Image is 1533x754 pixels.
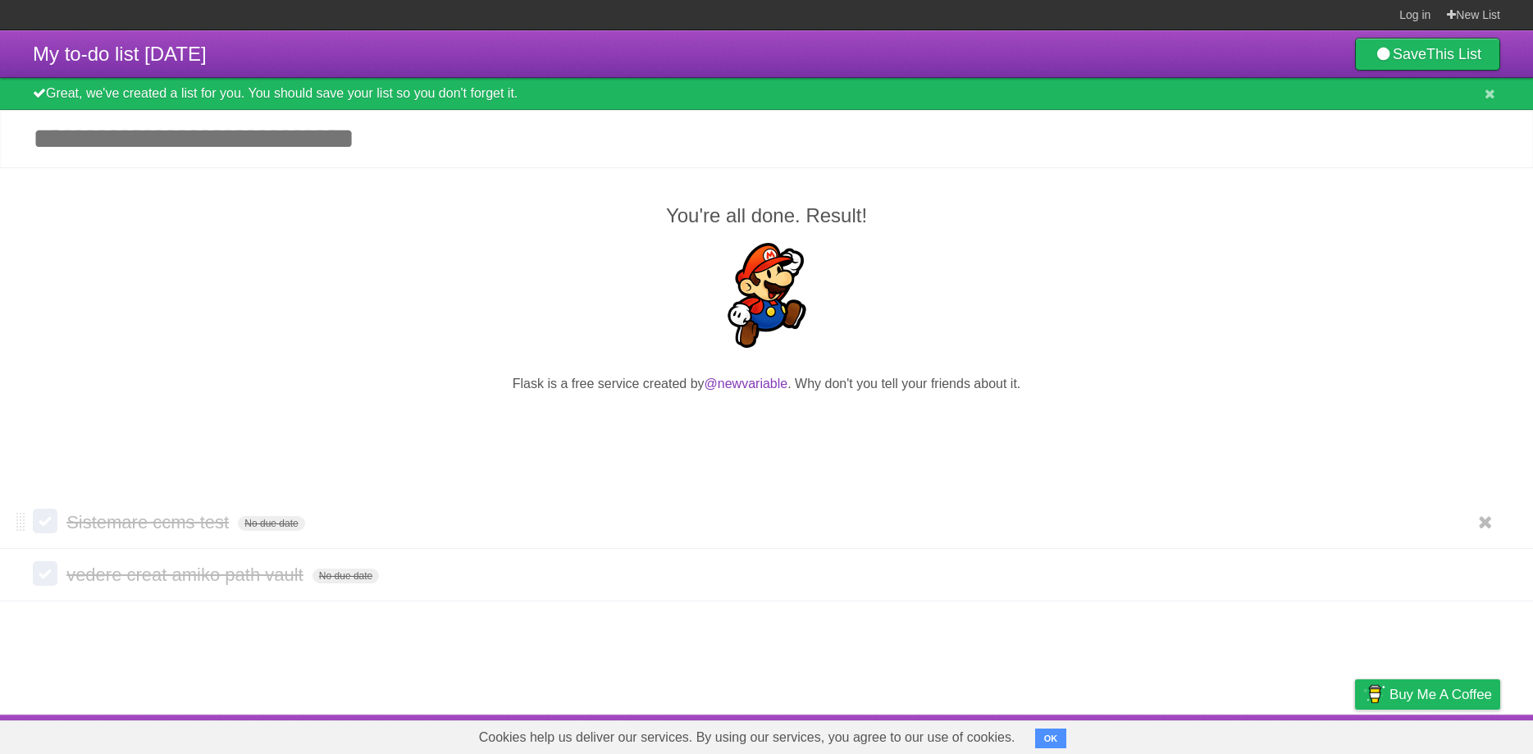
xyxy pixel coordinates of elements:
[1278,719,1314,750] a: Terms
[1191,719,1257,750] a: Developers
[463,721,1032,754] span: Cookies help us deliver our services. By using our services, you agree to our use of cookies.
[66,512,233,532] span: Sistemare ccms test
[1334,719,1376,750] a: Privacy
[1397,719,1500,750] a: Suggest a feature
[313,569,379,583] span: No due date
[33,374,1500,394] p: Flask is a free service created by . Why don't you tell your friends about it.
[1363,680,1385,708] img: Buy me a coffee
[33,561,57,586] label: Done
[66,564,308,585] span: vedere creat amiko path vault
[1355,38,1500,71] a: SaveThis List
[238,516,304,531] span: No due date
[714,243,819,348] img: Super Mario
[33,43,207,65] span: My to-do list [DATE]
[737,414,796,437] iframe: X Post Button
[1137,719,1171,750] a: About
[1389,680,1492,709] span: Buy me a coffee
[33,509,57,533] label: Done
[705,377,788,391] a: @newvariable
[1426,46,1481,62] b: This List
[1035,729,1067,748] button: OK
[33,201,1500,231] h2: You're all done. Result!
[1355,679,1500,710] a: Buy me a coffee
